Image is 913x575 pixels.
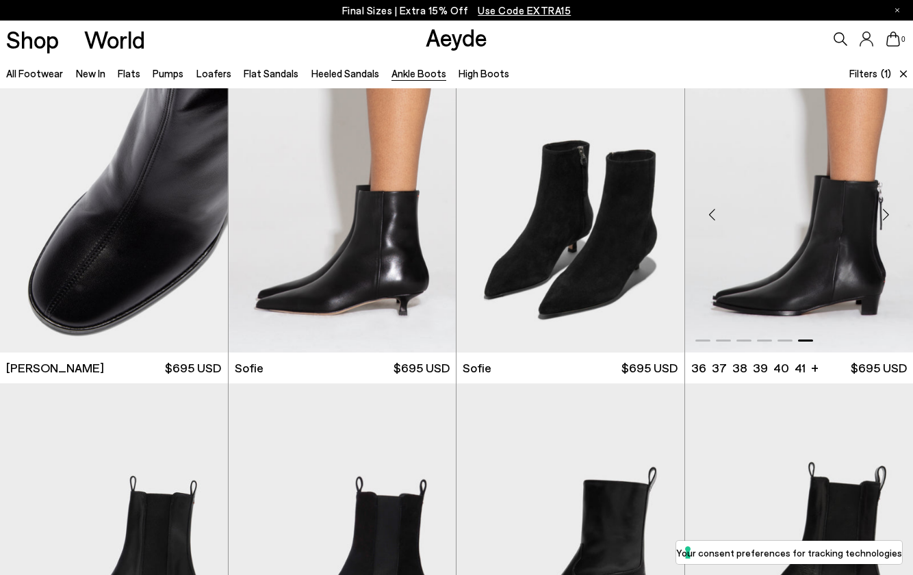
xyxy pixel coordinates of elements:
a: New In [76,67,105,79]
a: Next slide Previous slide [456,66,684,352]
div: Previous slide [692,194,733,235]
span: 0 [900,36,907,43]
a: Aeyde [426,23,487,51]
span: (1) [881,66,891,81]
span: Sofie [463,359,491,376]
span: $695 USD [394,359,450,376]
span: $695 USD [621,359,678,376]
span: Sofie [235,359,263,376]
span: Navigate to /collections/ss25-final-sizes [478,4,571,16]
a: High Boots [459,67,509,79]
a: Flat Sandals [244,67,298,79]
div: 2 / 6 [456,66,684,352]
a: Sofie $695 USD [229,353,456,383]
span: $695 USD [851,359,907,376]
li: 36 [691,359,706,376]
ul: variant [691,359,801,376]
li: 38 [732,359,747,376]
img: Sofie Suede Ankle Boots [456,66,684,352]
span: [PERSON_NAME] [6,359,104,376]
li: 37 [712,359,727,376]
span: $695 USD [165,359,221,376]
button: Your consent preferences for tracking technologies [676,541,902,564]
div: 6 / 6 [229,66,456,352]
a: Ankle Boots [391,67,446,79]
a: Flats [118,67,140,79]
li: 39 [753,359,768,376]
li: 40 [773,359,789,376]
li: + [811,358,819,376]
a: Shop [6,27,59,51]
a: All Footwear [6,67,63,79]
a: Loafers [196,67,231,79]
label: Your consent preferences for tracking technologies [676,546,902,560]
div: Next slide [865,194,906,235]
a: Pumps [153,67,183,79]
li: 41 [795,359,806,376]
a: World [84,27,145,51]
a: 0 [886,31,900,47]
span: Filters [849,67,877,79]
a: Heeled Sandals [311,67,379,79]
a: Next slide Previous slide [229,66,456,352]
a: Sofie $695 USD [456,353,684,383]
img: Sofie Leather Ankle Boots [229,66,456,352]
p: Final Sizes | Extra 15% Off [342,2,571,19]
